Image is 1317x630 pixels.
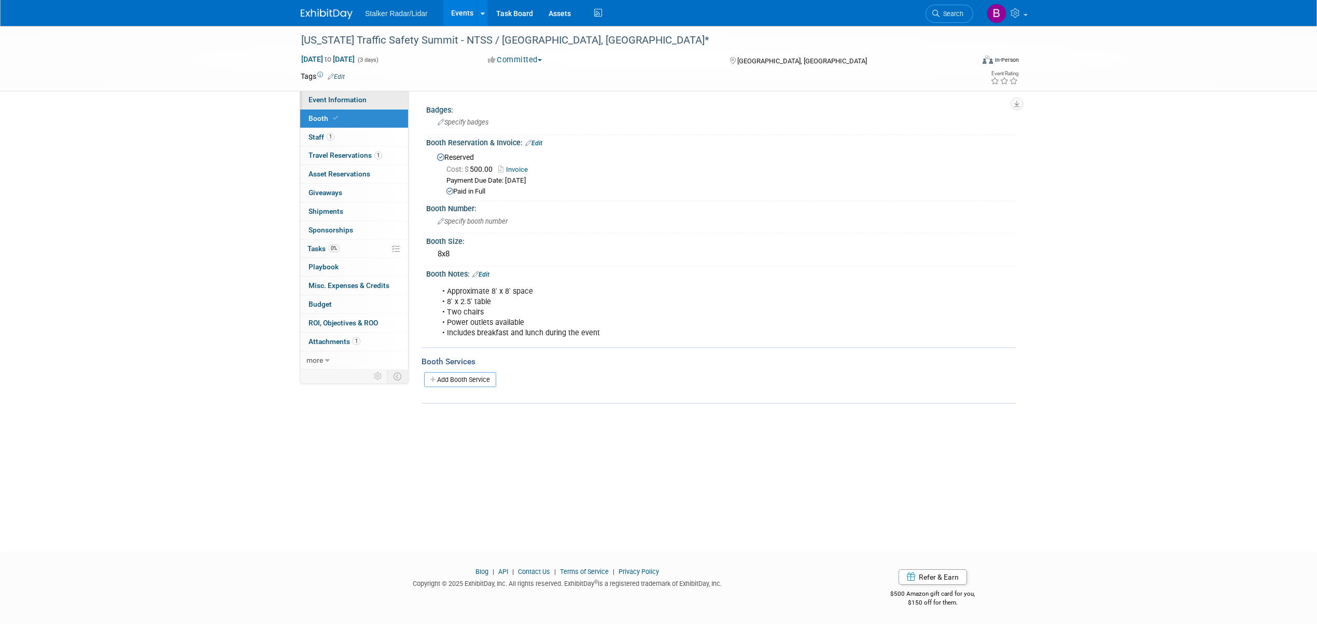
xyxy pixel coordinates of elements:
a: more [300,351,408,369]
span: Misc. Expenses & Credits [309,281,389,290]
div: Booth Number: [426,201,1016,214]
a: Invoice [498,166,533,173]
span: more [306,356,323,364]
span: [DATE] [DATE] [301,54,355,64]
a: Misc. Expenses & Credits [300,277,408,295]
span: Shipments [309,207,343,215]
span: (3 days) [357,57,379,63]
div: Booth Size: [426,234,1016,246]
a: Budget [300,295,408,313]
a: Sponsorships [300,221,408,239]
a: Add Booth Service [424,372,496,387]
span: Asset Reservations [309,170,370,178]
a: Edit [328,73,345,80]
img: Format-Inperson.png [983,56,993,64]
a: Contact Us [518,568,550,576]
span: Specify booth number [438,217,508,225]
span: Budget [309,300,332,308]
span: Playbook [309,263,339,271]
img: ExhibitDay [301,9,353,19]
span: 0% [328,244,340,252]
a: API [498,568,508,576]
div: 8x8 [434,246,1008,262]
span: | [510,568,516,576]
span: [GEOGRAPHIC_DATA], [GEOGRAPHIC_DATA] [737,57,867,65]
span: Event Information [309,95,367,104]
span: Giveaways [309,188,342,197]
div: Booth Notes: [426,266,1016,280]
span: Cost: $ [446,165,470,173]
a: Asset Reservations [300,165,408,183]
a: ROI, Objectives & ROO [300,314,408,332]
span: Specify badges [438,118,488,126]
div: Badges: [426,102,1016,115]
div: Booth Reservation & Invoice: [426,135,1016,148]
a: Attachments1 [300,333,408,351]
span: Booth [309,114,340,122]
span: 1 [374,152,382,159]
div: Event Rating [990,71,1018,76]
a: Travel Reservations1 [300,146,408,165]
button: Committed [484,54,546,65]
div: Event Format [912,54,1019,70]
span: Staff [309,133,334,141]
span: 1 [353,337,360,345]
a: Booth [300,109,408,128]
td: Toggle Event Tabs [387,369,409,383]
a: Giveaways [300,184,408,202]
span: Attachments [309,337,360,346]
a: Edit [525,140,542,147]
span: to [323,55,333,63]
a: Edit [472,271,489,278]
a: Staff1 [300,128,408,146]
span: Stalker Radar/Lidar [365,9,428,18]
span: 500.00 [446,165,497,173]
div: Paid in Full [446,187,1008,197]
div: Copyright © 2025 ExhibitDay, Inc. All rights reserved. ExhibitDay is a registered trademark of Ex... [301,577,834,588]
span: 1 [327,133,334,141]
div: Booth Services [422,356,1016,367]
a: Playbook [300,258,408,276]
div: • Approximate 8' x 8' space • 8' x 2.5' table • Two chairs • Power outlets available • Includes b... [435,281,902,344]
a: Tasks0% [300,240,408,258]
div: Reserved [434,149,1008,197]
a: Event Information [300,91,408,109]
div: $150 off for them. [849,598,1017,607]
a: Privacy Policy [619,568,659,576]
span: Search [940,10,963,18]
span: | [490,568,497,576]
div: Payment Due Date: [DATE] [446,176,1008,186]
img: Brooke Journet [987,4,1006,23]
a: Blog [475,568,488,576]
div: [US_STATE] Traffic Safety Summit - NTSS / [GEOGRAPHIC_DATA], [GEOGRAPHIC_DATA]* [298,31,958,50]
a: Shipments [300,202,408,221]
span: Tasks [307,244,340,253]
div: In-Person [994,56,1019,64]
span: | [552,568,558,576]
span: Travel Reservations [309,151,382,159]
td: Personalize Event Tab Strip [369,369,387,383]
a: Terms of Service [560,568,609,576]
div: $500 Amazon gift card for you, [849,583,1017,607]
a: Search [926,5,973,23]
a: Refer & Earn [899,569,967,585]
sup: ® [594,579,598,585]
span: | [610,568,617,576]
span: ROI, Objectives & ROO [309,319,378,327]
td: Tags [301,71,345,81]
i: Booth reservation complete [333,115,338,121]
span: Sponsorships [309,226,353,234]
